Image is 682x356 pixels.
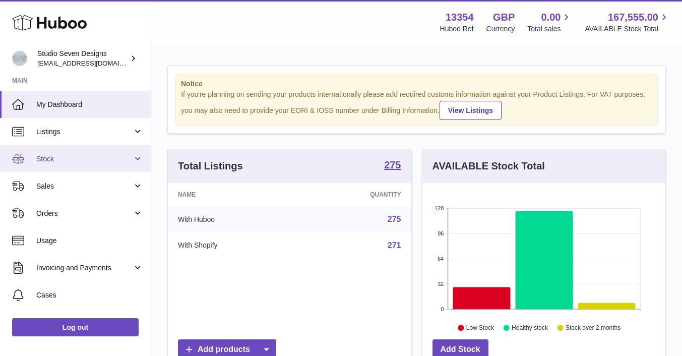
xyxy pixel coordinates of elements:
h3: Total Listings [178,159,243,173]
text: Low Stock [466,324,494,331]
span: AVAILABLE Stock Total [585,24,670,34]
a: 275 [388,215,401,223]
text: Stock over 2 months [566,324,621,331]
span: Sales [36,182,133,191]
span: Total sales [527,24,572,34]
text: 0 [441,306,444,312]
span: Invoicing and Payments [36,263,133,273]
a: 275 [384,160,401,172]
div: Huboo Ref [440,24,474,34]
td: With Shopify [168,232,299,259]
div: Currency [486,24,515,34]
text: Healthy stock [512,324,548,331]
span: [EMAIL_ADDRESS][DOMAIN_NAME] [37,59,148,67]
text: 32 [438,281,444,287]
span: Listings [36,127,133,137]
td: With Huboo [168,206,299,232]
div: If you're planning on sending your products internationally please add required customs informati... [181,90,652,120]
strong: GBP [493,11,515,24]
span: Cases [36,290,143,300]
span: Orders [36,209,133,218]
a: View Listings [440,101,502,120]
a: Log out [12,318,139,336]
span: Stock [36,154,133,164]
div: Studio Seven Designs [37,49,128,68]
span: 167,555.00 [608,11,658,24]
span: 0.00 [541,11,561,24]
strong: 275 [384,160,401,170]
a: 167,555.00 AVAILABLE Stock Total [585,11,670,34]
strong: 13354 [446,11,474,24]
span: My Dashboard [36,100,143,109]
th: Quantity [299,183,411,206]
span: Usage [36,236,143,246]
img: contact.studiosevendesigns@gmail.com [12,51,27,66]
strong: Notice [181,79,652,89]
text: 96 [438,230,444,236]
text: 128 [435,205,444,211]
h3: AVAILABLE Stock Total [432,159,545,173]
text: 64 [438,256,444,262]
a: 0.00 Total sales [527,11,572,34]
a: 271 [388,241,401,250]
th: Name [168,183,299,206]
